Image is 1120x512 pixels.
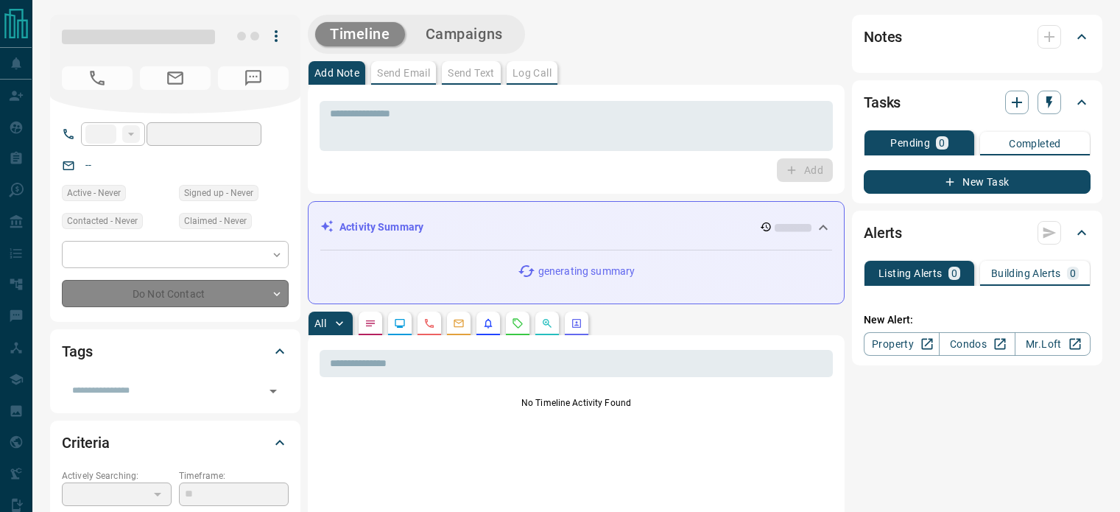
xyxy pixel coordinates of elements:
div: Tasks [864,85,1091,120]
p: 0 [951,268,957,278]
p: Listing Alerts [878,268,943,278]
div: Alerts [864,215,1091,250]
button: Timeline [315,22,405,46]
p: No Timeline Activity Found [320,396,833,410]
p: Activity Summary [339,220,423,235]
span: No Email [140,66,211,90]
svg: Agent Actions [571,318,582,329]
p: generating summary [538,264,635,279]
span: No Number [218,66,289,90]
h2: Criteria [62,431,110,455]
span: No Number [62,66,133,90]
div: Tags [62,334,289,369]
div: Criteria [62,425,289,460]
h2: Tags [62,340,92,363]
p: Timeframe: [179,469,289,483]
svg: Emails [453,318,465,329]
svg: Lead Browsing Activity [394,318,406,329]
p: Pending [890,138,930,148]
div: Activity Summary [320,214,832,241]
h2: Tasks [864,91,901,114]
button: New Task [864,170,1091,194]
div: Notes [864,19,1091,55]
div: Do Not Contact [62,280,289,307]
span: Contacted - Never [67,214,138,228]
svg: Calls [423,318,435,329]
svg: Opportunities [541,318,553,329]
a: Mr.Loft [1015,332,1091,356]
h2: Notes [864,25,902,49]
button: Campaigns [411,22,518,46]
svg: Requests [512,318,524,329]
p: Add Note [314,68,359,78]
span: Claimed - Never [184,214,247,228]
span: Signed up - Never [184,186,253,200]
span: Active - Never [67,186,121,200]
p: Completed [1009,138,1061,149]
p: Actively Searching: [62,469,172,483]
p: 0 [939,138,945,148]
a: Property [864,332,940,356]
svg: Listing Alerts [482,318,494,329]
a: -- [85,159,91,171]
h2: Alerts [864,221,902,245]
p: Building Alerts [991,268,1061,278]
a: Condos [939,332,1015,356]
p: 0 [1070,268,1076,278]
p: New Alert: [864,312,1091,328]
p: All [314,318,326,329]
button: Open [263,381,283,401]
svg: Notes [364,318,376,329]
